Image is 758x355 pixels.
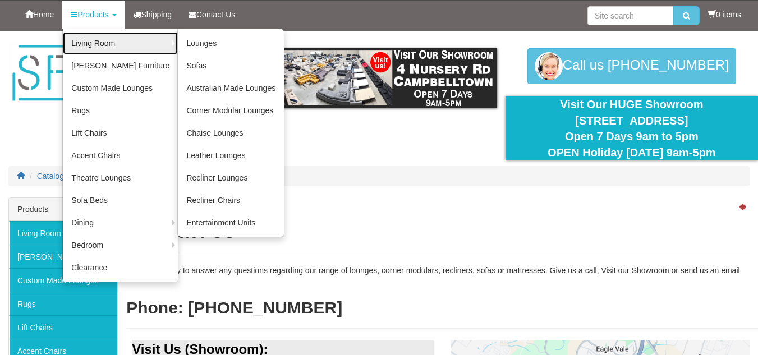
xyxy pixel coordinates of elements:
a: Products [62,1,125,29]
a: Contact Us [180,1,244,29]
a: Living Room [9,221,117,245]
a: Leather Lounges [178,144,284,167]
h1: Contact Us [135,220,750,242]
span: Home [33,10,54,19]
a: Lounges [178,32,284,54]
a: [PERSON_NAME] Furniture [63,54,178,77]
a: Home [17,1,62,29]
div: Products [9,198,117,221]
a: Accent Chairs [63,144,178,167]
a: Recliner Lounges [178,167,284,189]
a: Living Room [63,32,178,54]
a: Bedroom [63,234,178,256]
a: Custom Made Lounges [63,77,178,99]
img: showroom.gif [261,48,497,108]
a: Shipping [125,1,181,29]
a: Entertainment Units [178,211,284,234]
div: Visit Our HUGE Showroom [STREET_ADDRESS] Open 7 Days 9am to 5pm OPEN Holiday [DATE] 9am-5pm [514,96,750,160]
b: Phone: [PHONE_NUMBER] [126,298,342,317]
a: Custom Made Lounges [9,268,117,292]
span: Products [77,10,108,19]
a: Sofa Beds [63,189,178,211]
a: Dining [63,211,178,234]
a: Catalog [37,172,64,181]
a: Recliner Chairs [178,189,284,211]
input: Site search [587,6,673,25]
img: Sydney Furniture Factory [8,43,244,104]
a: Corner Modular Lounges [178,99,284,122]
span: Shipping [141,10,172,19]
a: Rugs [9,292,117,315]
a: Theatre Lounges [63,167,178,189]
a: Lift Chairs [63,122,178,144]
span: Contact Us [196,10,235,19]
a: Australian Made Lounges [178,77,284,99]
div: We are happy to answer any questions regarding our range of lounges, corner modulars, recliners, ... [126,265,758,276]
a: [PERSON_NAME] Furniture [9,245,117,268]
a: Rugs [63,99,178,122]
a: Chaise Lounges [178,122,284,144]
a: Sofas [178,54,284,77]
li: 0 items [708,9,741,20]
a: Clearance [63,256,178,279]
a: Lift Chairs [9,315,117,339]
